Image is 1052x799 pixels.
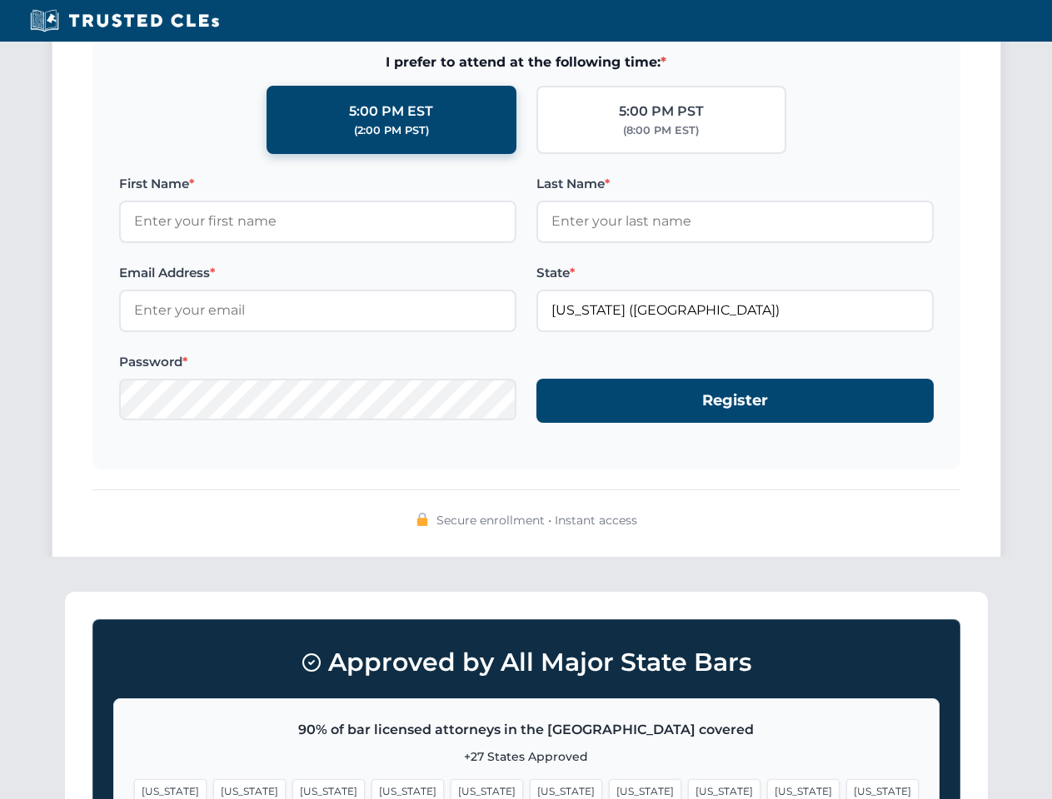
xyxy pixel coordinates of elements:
[25,8,224,33] img: Trusted CLEs
[536,201,934,242] input: Enter your last name
[119,352,516,372] label: Password
[119,174,516,194] label: First Name
[536,263,934,283] label: State
[134,747,919,766] p: +27 States Approved
[119,52,934,73] span: I prefer to attend at the following time:
[113,640,940,685] h3: Approved by All Major State Bars
[119,263,516,283] label: Email Address
[619,101,704,122] div: 5:00 PM PST
[536,379,934,423] button: Register
[416,513,429,526] img: 🔒
[119,201,516,242] input: Enter your first name
[354,122,429,139] div: (2:00 PM PST)
[134,719,919,741] p: 90% of bar licensed attorneys in the [GEOGRAPHIC_DATA] covered
[436,511,637,529] span: Secure enrollment • Instant access
[536,290,934,331] input: Florida (FL)
[536,174,934,194] label: Last Name
[623,122,699,139] div: (8:00 PM EST)
[349,101,433,122] div: 5:00 PM EST
[119,290,516,331] input: Enter your email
